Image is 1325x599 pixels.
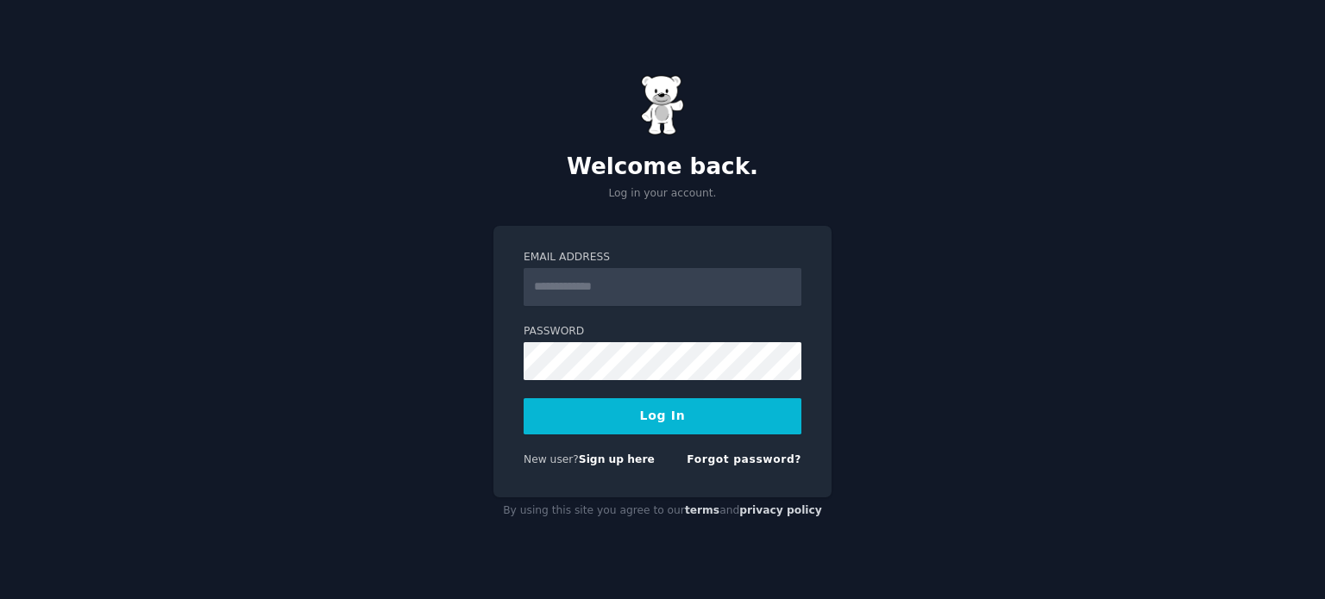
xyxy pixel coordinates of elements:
[493,153,832,181] h2: Welcome back.
[524,324,801,340] label: Password
[739,504,822,516] a: privacy policy
[641,75,684,135] img: Gummy Bear
[524,250,801,265] label: Email Address
[687,453,801,465] a: Forgot password?
[685,504,719,516] a: terms
[493,497,832,525] div: By using this site you agree to our and
[524,398,801,434] button: Log In
[524,453,579,465] span: New user?
[579,453,655,465] a: Sign up here
[493,186,832,202] p: Log in your account.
